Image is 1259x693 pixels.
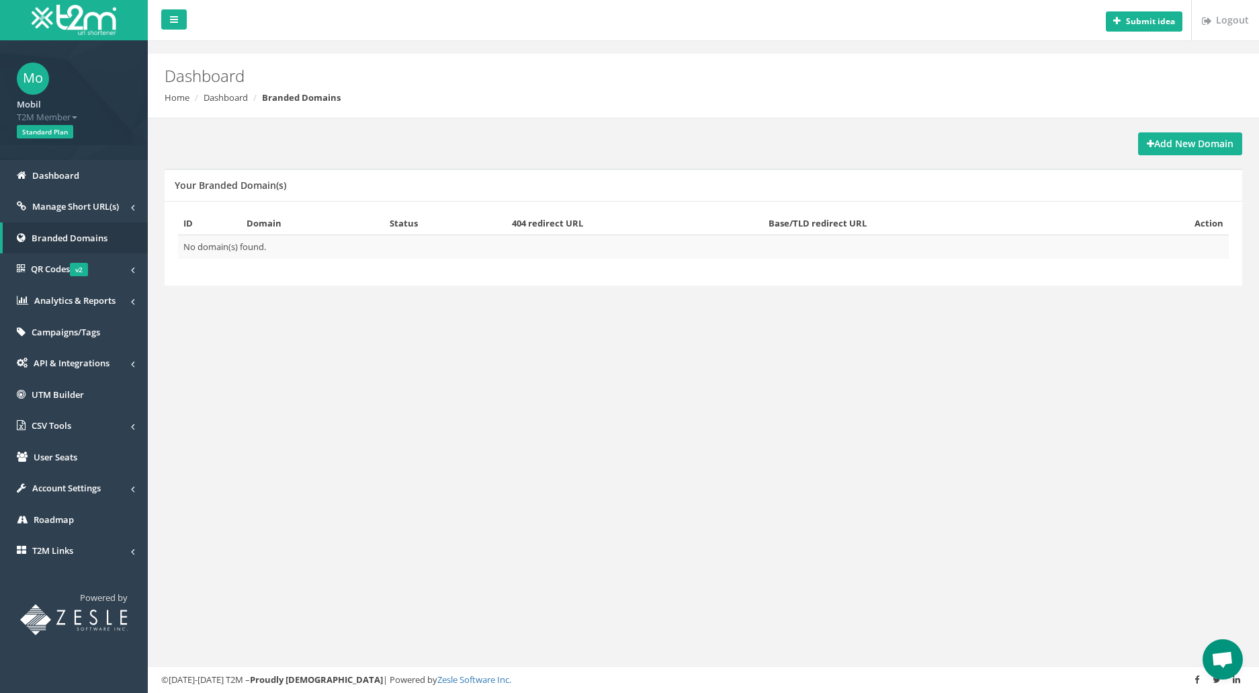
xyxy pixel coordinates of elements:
[1138,132,1242,155] a: Add New Domain
[763,212,1104,235] th: Base/TLD redirect URL
[32,389,84,401] span: UTM Builder
[34,357,110,369] span: API & Integrations
[32,419,71,432] span: CSV Tools
[20,604,128,635] img: T2M URL Shortener powered by Zesle Software Inc.
[204,91,248,104] a: Dashboard
[17,111,131,124] span: T2M Member
[1126,15,1175,27] b: Submit idea
[31,263,88,275] span: QR Codes
[17,125,73,138] span: Standard Plan
[34,514,74,526] span: Roadmap
[32,5,116,35] img: T2M
[1106,11,1182,32] button: Submit idea
[17,98,41,110] strong: Mobil
[70,263,88,276] span: v2
[175,180,286,190] h5: Your Branded Domain(s)
[17,95,131,123] a: Mobil T2M Member
[1203,639,1243,680] a: Open chat
[34,294,116,307] span: Analytics & Reports
[161,674,1246,686] div: ©[DATE]-[DATE] T2M – | Powered by
[32,482,101,494] span: Account Settings
[17,63,49,95] span: Mo
[262,91,341,104] strong: Branded Domains
[32,200,119,212] span: Manage Short URL(s)
[165,67,1059,85] h2: Dashboard
[437,674,511,686] a: Zesle Software Inc.
[178,212,241,235] th: ID
[32,169,79,181] span: Dashboard
[32,232,107,244] span: Branded Domains
[250,674,383,686] strong: Proudly [DEMOGRAPHIC_DATA]
[165,91,189,104] a: Home
[1104,212,1229,235] th: Action
[178,235,1229,259] td: No domain(s) found.
[384,212,507,235] th: Status
[34,451,77,463] span: User Seats
[32,544,73,557] span: T2M Links
[32,326,100,338] span: Campaigns/Tags
[507,212,763,235] th: 404 redirect URL
[80,592,128,604] span: Powered by
[241,212,384,235] th: Domain
[1147,137,1233,150] strong: Add New Domain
